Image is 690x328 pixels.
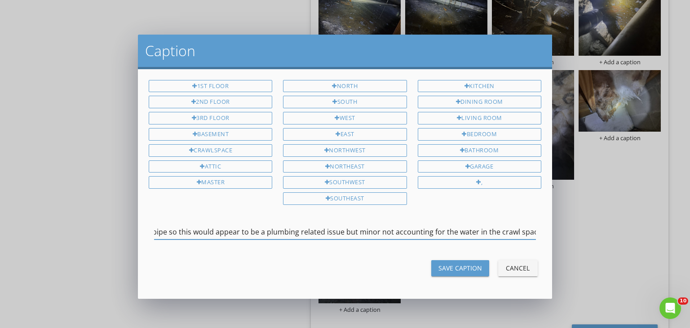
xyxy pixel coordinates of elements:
[149,144,272,157] div: Crawlspace
[418,160,541,173] div: Garage
[678,297,688,305] span: 10
[283,144,407,157] div: Northwest
[431,260,489,276] button: Save Caption
[438,263,482,273] div: Save Caption
[283,176,407,189] div: Southwest
[154,225,536,239] input: Enter a caption
[498,260,538,276] button: Cancel
[659,297,681,319] iframe: Intercom live chat
[149,128,272,141] div: Basement
[145,42,545,60] h2: Caption
[149,80,272,93] div: 1st Floor
[283,112,407,124] div: West
[283,128,407,141] div: East
[418,176,541,189] div: ,
[283,80,407,93] div: North
[418,80,541,93] div: Kitchen
[418,144,541,157] div: Bathroom
[283,96,407,108] div: South
[149,96,272,108] div: 2nd Floor
[149,112,272,124] div: 3rd Floor
[149,176,272,189] div: Master
[418,128,541,141] div: Bedroom
[418,112,541,124] div: Living Room
[283,160,407,173] div: Northeast
[283,192,407,205] div: Southeast
[505,263,531,273] div: Cancel
[149,160,272,173] div: Attic
[418,96,541,108] div: Dining Room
